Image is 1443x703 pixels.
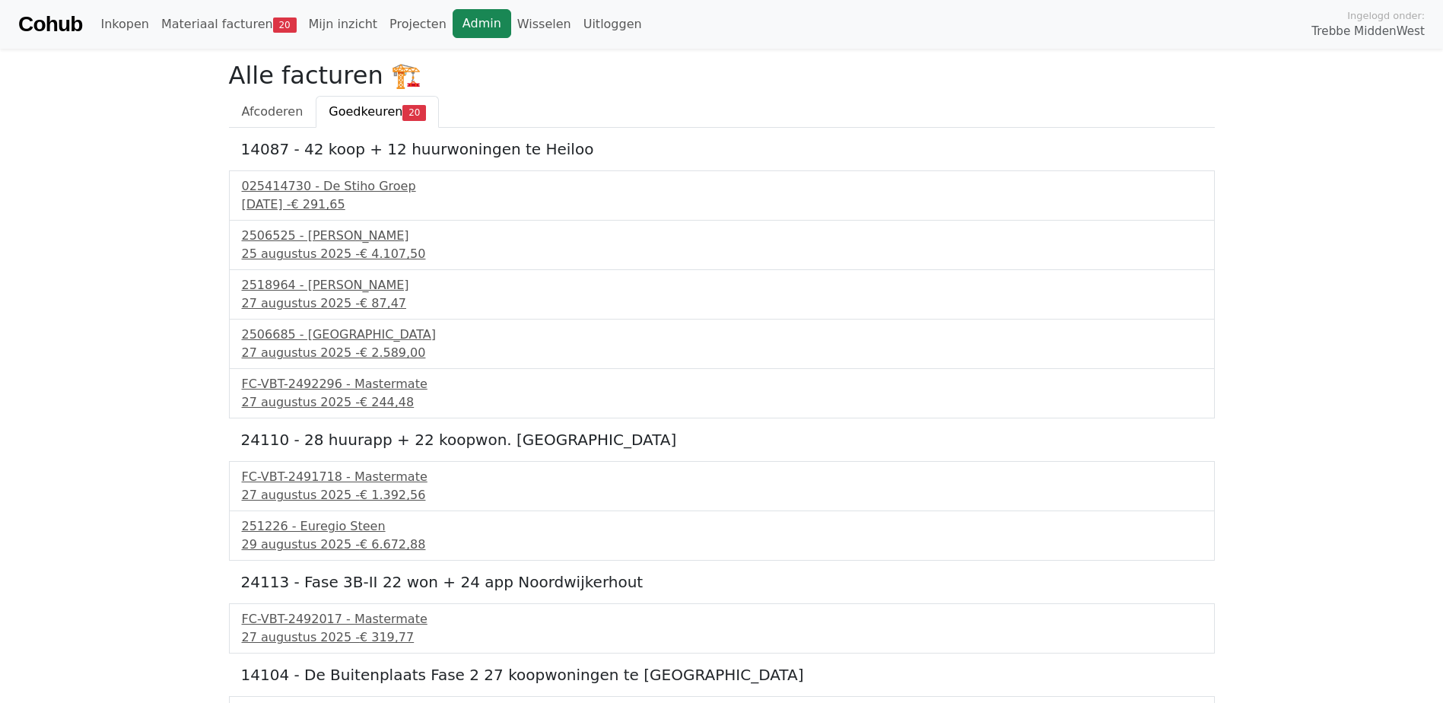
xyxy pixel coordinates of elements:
[242,196,1202,214] div: [DATE] -
[273,17,297,33] span: 20
[242,104,304,119] span: Afcoderen
[511,9,577,40] a: Wisselen
[18,6,82,43] a: Cohub
[291,197,345,212] span: € 291,65
[242,294,1202,313] div: 27 augustus 2025 -
[242,610,1202,647] a: FC-VBT-2492017 - Mastermate27 augustus 2025 -€ 319,77
[360,395,414,409] span: € 244,48
[242,276,1202,313] a: 2518964 - [PERSON_NAME]27 augustus 2025 -€ 87,47
[242,276,1202,294] div: 2518964 - [PERSON_NAME]
[242,326,1202,344] div: 2506685 - [GEOGRAPHIC_DATA]
[242,227,1202,245] div: 2506525 - [PERSON_NAME]
[242,375,1202,393] div: FC-VBT-2492296 - Mastermate
[360,630,414,644] span: € 319,77
[94,9,154,40] a: Inkopen
[242,375,1202,412] a: FC-VBT-2492296 - Mastermate27 augustus 2025 -€ 244,48
[242,177,1202,214] a: 025414730 - De Stiho Groep[DATE] -€ 291,65
[329,104,402,119] span: Goedkeuren
[229,61,1215,90] h2: Alle facturen 🏗️
[242,393,1202,412] div: 27 augustus 2025 -
[360,247,426,261] span: € 4.107,50
[241,666,1203,684] h5: 14104 - De Buitenplaats Fase 2 27 koopwoningen te [GEOGRAPHIC_DATA]
[242,177,1202,196] div: 025414730 - De Stiho Groep
[241,140,1203,158] h5: 14087 - 42 koop + 12 huurwoningen te Heiloo
[242,486,1202,504] div: 27 augustus 2025 -
[303,9,384,40] a: Mijn inzicht
[242,536,1202,554] div: 29 augustus 2025 -
[242,468,1202,486] div: FC-VBT-2491718 - Mastermate
[360,345,426,360] span: € 2.589,00
[577,9,648,40] a: Uitloggen
[229,96,316,128] a: Afcoderen
[402,105,426,120] span: 20
[242,468,1202,504] a: FC-VBT-2491718 - Mastermate27 augustus 2025 -€ 1.392,56
[1347,8,1425,23] span: Ingelogd onder:
[453,9,511,38] a: Admin
[242,610,1202,628] div: FC-VBT-2492017 - Mastermate
[241,573,1203,591] h5: 24113 - Fase 3B-II 22 won + 24 app Noordwijkerhout
[241,431,1203,449] h5: 24110 - 28 huurapp + 22 koopwon. [GEOGRAPHIC_DATA]
[360,488,426,502] span: € 1.392,56
[360,296,406,310] span: € 87,47
[316,96,439,128] a: Goedkeuren20
[242,517,1202,536] div: 251226 - Euregio Steen
[1311,23,1425,40] span: Trebbe MiddenWest
[242,517,1202,554] a: 251226 - Euregio Steen29 augustus 2025 -€ 6.672,88
[242,245,1202,263] div: 25 augustus 2025 -
[242,344,1202,362] div: 27 augustus 2025 -
[242,326,1202,362] a: 2506685 - [GEOGRAPHIC_DATA]27 augustus 2025 -€ 2.589,00
[155,9,303,40] a: Materiaal facturen20
[383,9,453,40] a: Projecten
[242,628,1202,647] div: 27 augustus 2025 -
[242,227,1202,263] a: 2506525 - [PERSON_NAME]25 augustus 2025 -€ 4.107,50
[360,537,426,552] span: € 6.672,88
